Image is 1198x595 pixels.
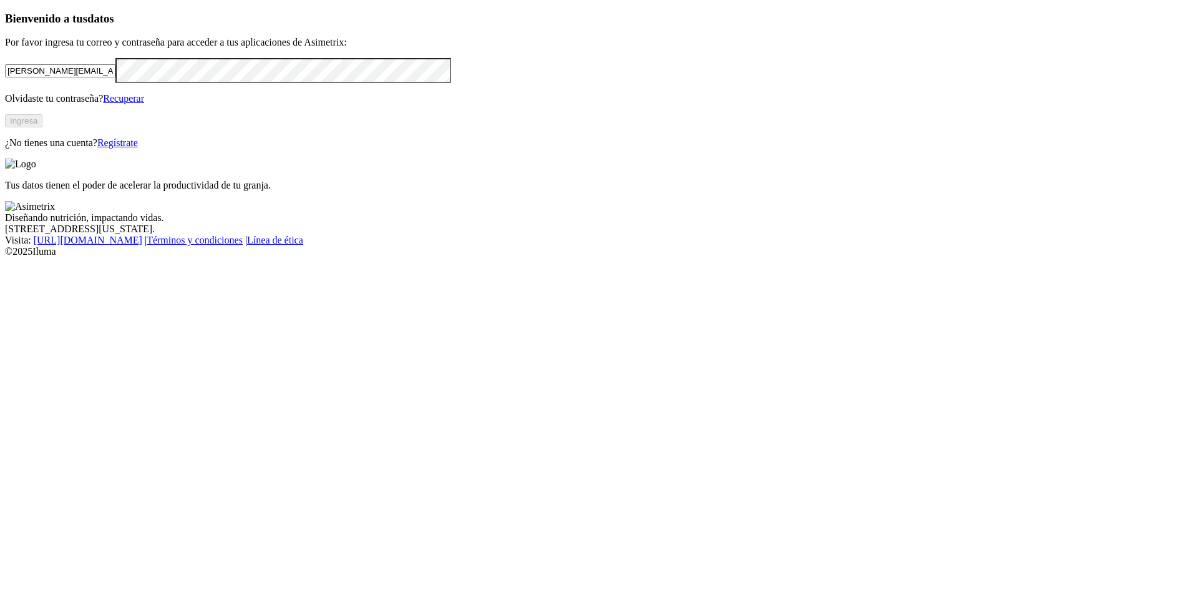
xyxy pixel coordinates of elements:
[103,93,144,104] a: Recuperar
[5,235,1193,246] div: Visita : | |
[5,12,1193,26] h3: Bienvenido a tus
[5,212,1193,224] div: Diseñando nutrición, impactando vidas.
[87,12,114,25] span: datos
[5,37,1193,48] p: Por favor ingresa tu correo y contraseña para acceder a tus aplicaciones de Asimetrix:
[5,64,115,77] input: Tu correo
[5,201,55,212] img: Asimetrix
[5,114,42,127] button: Ingresa
[5,159,36,170] img: Logo
[5,137,1193,149] p: ¿No tienes una cuenta?
[5,224,1193,235] div: [STREET_ADDRESS][US_STATE].
[5,180,1193,191] p: Tus datos tienen el poder de acelerar la productividad de tu granja.
[34,235,142,245] a: [URL][DOMAIN_NAME]
[5,246,1193,257] div: © 2025 Iluma
[147,235,243,245] a: Términos y condiciones
[5,93,1193,104] p: Olvidaste tu contraseña?
[97,137,138,148] a: Regístrate
[247,235,303,245] a: Línea de ética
